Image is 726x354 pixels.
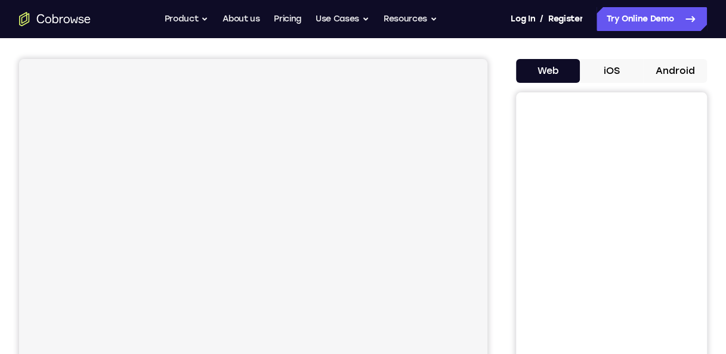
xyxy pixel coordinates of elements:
[597,7,707,31] a: Try Online Demo
[274,7,301,31] a: Pricing
[540,12,543,26] span: /
[548,7,583,31] a: Register
[165,7,209,31] button: Product
[511,7,535,31] a: Log In
[643,59,707,83] button: Android
[580,59,644,83] button: iOS
[19,12,91,26] a: Go to the home page
[316,7,369,31] button: Use Cases
[223,7,259,31] a: About us
[384,7,437,31] button: Resources
[516,59,580,83] button: Web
